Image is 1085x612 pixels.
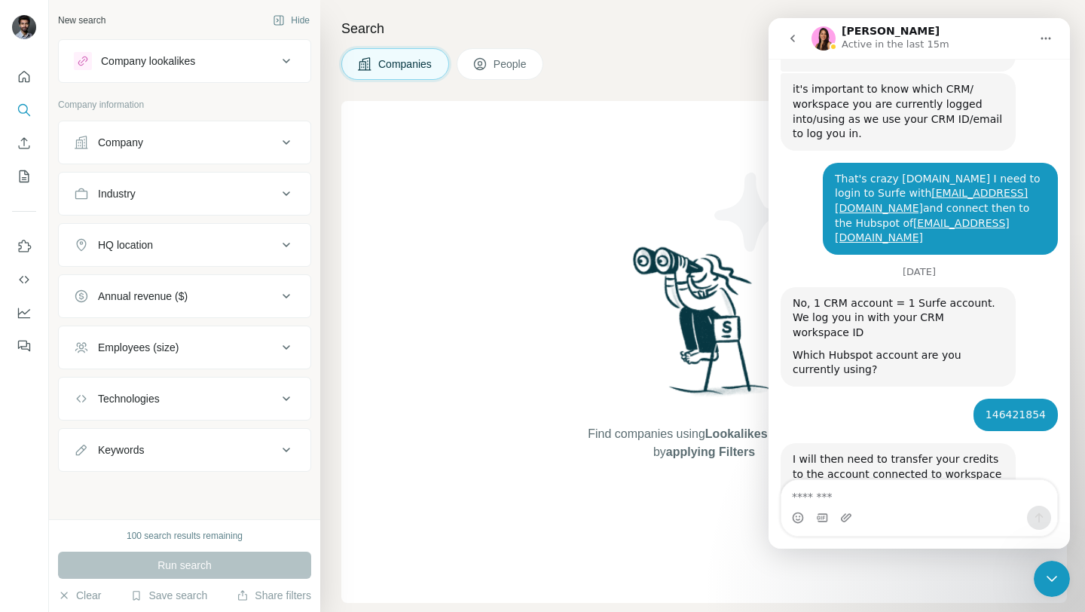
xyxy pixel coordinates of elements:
[13,462,289,488] textarea: Message…
[12,130,36,157] button: Enrich CSV
[98,135,143,150] div: Company
[1034,561,1070,597] iframe: Intercom live chat
[58,588,101,603] button: Clear
[58,14,105,27] div: New search
[98,186,136,201] div: Industry
[72,494,84,506] button: Upload attachment
[127,529,243,543] div: 100 search results remaining
[12,63,36,90] button: Quick start
[12,425,247,532] div: I will then need to transfer your credits to the account connected to workspace 146421854Are you ...
[59,278,310,314] button: Annual revenue ($)
[258,488,283,512] button: Send a message…
[98,289,188,304] div: Annual revenue ($)
[626,243,783,411] img: Surfe Illustration - Woman searching with binoculars
[12,163,36,190] button: My lists
[24,434,235,523] div: I will then need to transfer your credits to the account connected to workspace 146421854 Are you...
[59,43,310,79] button: Company lookalikes
[59,432,310,468] button: Keywords
[23,494,35,506] button: Emoji picker
[59,176,310,212] button: Industry
[12,425,289,544] div: Aurélie says…
[704,161,840,297] img: Surfe Illustration - Stars
[262,9,320,32] button: Hide
[12,96,36,124] button: Search
[237,588,311,603] button: Share filters
[58,98,311,112] p: Company information
[583,425,824,461] span: Find companies using or by
[378,57,433,72] span: Companies
[12,266,36,293] button: Use Surfe API
[59,124,310,161] button: Company
[12,299,36,326] button: Dashboard
[705,427,810,440] span: Lookalikes search
[98,340,179,355] div: Employees (size)
[130,588,207,603] button: Save search
[12,15,36,39] img: Avatar
[12,233,36,260] button: Use Surfe on LinkedIn
[769,18,1070,549] iframe: To enrich screen reader interactions, please activate Accessibility in Grammarly extension settings
[59,381,310,417] button: Technologies
[666,445,755,458] span: applying Filters
[101,54,195,69] div: Company lookalikes
[59,227,310,263] button: HQ location
[341,18,1067,39] h4: Search
[98,442,144,457] div: Keywords
[12,332,36,360] button: Feedback
[98,237,153,252] div: HQ location
[98,391,160,406] div: Technologies
[47,494,60,506] button: Gif picker
[494,57,528,72] span: People
[59,329,310,366] button: Employees (size)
